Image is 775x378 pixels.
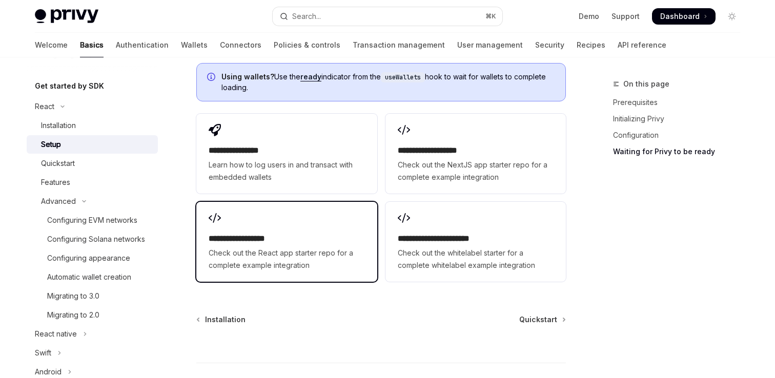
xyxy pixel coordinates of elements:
[47,309,99,321] div: Migrating to 2.0
[181,33,208,57] a: Wallets
[27,173,158,192] a: Features
[41,138,61,151] div: Setup
[47,214,137,226] div: Configuring EVM networks
[27,268,158,286] a: Automatic wallet creation
[273,7,502,26] button: Open search
[613,143,748,160] a: Waiting for Privy to be ready
[47,271,131,283] div: Automatic wallet creation
[209,159,364,183] span: Learn how to log users in and transact with embedded wallets
[27,344,158,362] button: Toggle Swift section
[398,247,554,271] span: Check out the whitelabel starter for a complete whitelabel example integration
[485,12,496,20] span: ⌘ K
[35,366,62,378] div: Android
[209,247,364,271] span: Check out the React app starter repo for a complete example integration
[197,314,246,325] a: Installation
[27,154,158,173] a: Quickstart
[381,72,425,82] code: useWallets
[47,233,145,245] div: Configuring Solana networks
[35,100,54,113] div: React
[385,202,566,282] a: **** **** **** **** ***Check out the whitelabel starter for a complete whitelabel example integra...
[385,114,566,194] a: **** **** **** ****Check out the NextJS app starter repo for a complete example integration
[47,252,130,264] div: Configuring appearance
[300,72,321,81] a: ready
[35,9,98,24] img: light logo
[652,8,716,25] a: Dashboard
[457,33,523,57] a: User management
[27,325,158,343] button: Toggle React native section
[27,135,158,154] a: Setup
[41,119,76,132] div: Installation
[41,195,76,207] div: Advanced
[35,347,51,359] div: Swift
[27,249,158,267] a: Configuring appearance
[27,192,158,211] button: Toggle Advanced section
[80,33,104,57] a: Basics
[207,73,217,83] svg: Info
[35,328,77,340] div: React native
[353,33,445,57] a: Transaction management
[613,94,748,111] a: Prerequisites
[221,72,555,93] span: Use the indicator from the hook to wait for wallets to complete loading.
[205,314,246,325] span: Installation
[27,306,158,324] a: Migrating to 2.0
[274,33,340,57] a: Policies & controls
[41,176,70,188] div: Features
[519,314,565,325] a: Quickstart
[613,111,748,127] a: Initializing Privy
[660,11,700,22] span: Dashboard
[611,11,640,22] a: Support
[519,314,557,325] span: Quickstart
[27,211,158,229] a: Configuring EVM networks
[398,159,554,183] span: Check out the NextJS app starter repo for a complete example integration
[35,80,104,92] h5: Get started by SDK
[613,127,748,143] a: Configuration
[35,33,68,57] a: Welcome
[27,116,158,135] a: Installation
[579,11,599,22] a: Demo
[535,33,564,57] a: Security
[27,287,158,305] a: Migrating to 3.0
[41,157,75,170] div: Quickstart
[196,114,377,194] a: **** **** **** *Learn how to log users in and transact with embedded wallets
[47,290,99,302] div: Migrating to 3.0
[220,33,261,57] a: Connectors
[116,33,169,57] a: Authentication
[27,97,158,116] button: Toggle React section
[623,78,669,90] span: On this page
[196,202,377,282] a: **** **** **** ***Check out the React app starter repo for a complete example integration
[618,33,666,57] a: API reference
[577,33,605,57] a: Recipes
[27,230,158,248] a: Configuring Solana networks
[724,8,740,25] button: Toggle dark mode
[221,72,274,81] strong: Using wallets?
[292,10,321,23] div: Search...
